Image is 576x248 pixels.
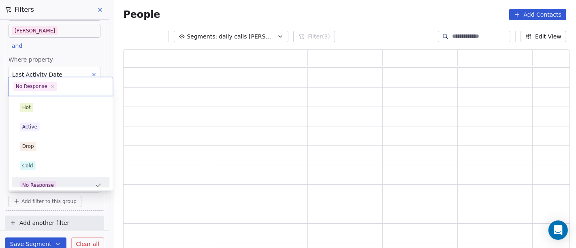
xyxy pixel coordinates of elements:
[16,83,47,90] div: No Response
[22,123,37,130] div: Active
[22,162,33,169] div: Cold
[22,143,34,150] div: Drop
[22,104,31,111] div: Hot
[22,182,54,189] div: No Response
